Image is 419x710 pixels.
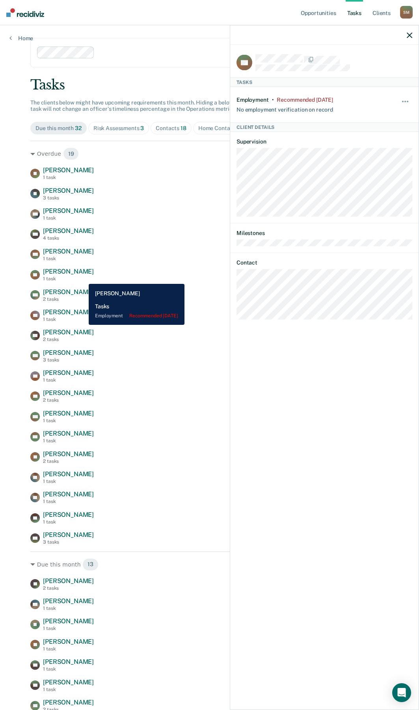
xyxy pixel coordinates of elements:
[43,215,94,221] div: 1 task
[392,683,411,702] div: Open Intercom Messenger
[43,276,94,281] div: 1 task
[43,470,94,478] span: [PERSON_NAME]
[43,227,94,235] span: [PERSON_NAME]
[43,235,94,241] div: 4 tasks
[43,288,94,296] span: [PERSON_NAME]
[30,147,389,160] div: Overdue
[43,490,94,498] span: [PERSON_NAME]
[43,499,94,504] div: 1 task
[43,349,94,356] span: [PERSON_NAME]
[43,519,94,525] div: 1 task
[237,97,269,103] div: Employment
[9,35,33,42] a: Home
[272,97,274,103] div: •
[230,122,419,132] div: Client Details
[43,166,94,174] span: [PERSON_NAME]
[156,125,186,132] div: Contacts
[198,125,245,132] div: Home Contacts
[237,230,412,237] dt: Milestones
[43,207,94,214] span: [PERSON_NAME]
[43,458,94,464] div: 2 tasks
[43,418,94,423] div: 1 task
[277,97,333,103] div: Recommended 6 months ago
[237,138,412,145] dt: Supervision
[43,377,94,383] div: 1 task
[43,531,94,539] span: [PERSON_NAME]
[43,369,94,376] span: [PERSON_NAME]
[63,147,79,160] span: 19
[43,646,94,652] div: 1 task
[75,125,82,131] span: 32
[237,103,333,113] div: No employment verification on record
[43,539,94,545] div: 3 tasks
[43,308,94,316] span: [PERSON_NAME]
[43,678,94,686] span: [PERSON_NAME]
[82,558,99,571] span: 13
[43,268,94,275] span: [PERSON_NAME]
[140,125,144,131] span: 3
[43,296,94,302] div: 2 tasks
[43,175,94,180] div: 1 task
[43,617,94,625] span: [PERSON_NAME]
[43,585,94,591] div: 2 tasks
[6,8,44,17] img: Recidiviz
[237,259,412,266] dt: Contact
[43,337,94,342] div: 2 tasks
[43,389,94,397] span: [PERSON_NAME]
[43,187,94,194] span: [PERSON_NAME]
[43,438,94,444] div: 1 task
[43,248,94,255] span: [PERSON_NAME]
[30,558,389,571] div: Due this month
[43,479,94,484] div: 1 task
[43,357,94,363] div: 3 tasks
[181,125,186,131] span: 18
[43,606,94,611] div: 1 task
[400,6,413,19] div: S M
[43,658,94,665] span: [PERSON_NAME]
[43,397,94,403] div: 2 tasks
[43,410,94,417] span: [PERSON_NAME]
[230,77,419,87] div: Tasks
[35,125,82,132] div: Due this month
[43,577,94,585] span: [PERSON_NAME]
[43,450,94,458] span: [PERSON_NAME]
[43,699,94,706] span: [PERSON_NAME]
[43,638,94,645] span: [PERSON_NAME]
[43,687,94,692] div: 1 task
[43,317,94,322] div: 1 task
[30,77,389,93] div: Tasks
[43,511,94,518] span: [PERSON_NAME]
[43,597,94,605] span: [PERSON_NAME]
[93,125,144,132] div: Risk Assessments
[43,328,94,336] span: [PERSON_NAME]
[43,666,94,672] div: 1 task
[43,626,94,631] div: 1 task
[43,195,94,201] div: 3 tasks
[43,256,94,261] div: 1 task
[30,99,237,112] span: The clients below might have upcoming requirements this month. Hiding a below task will not chang...
[43,430,94,437] span: [PERSON_NAME]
